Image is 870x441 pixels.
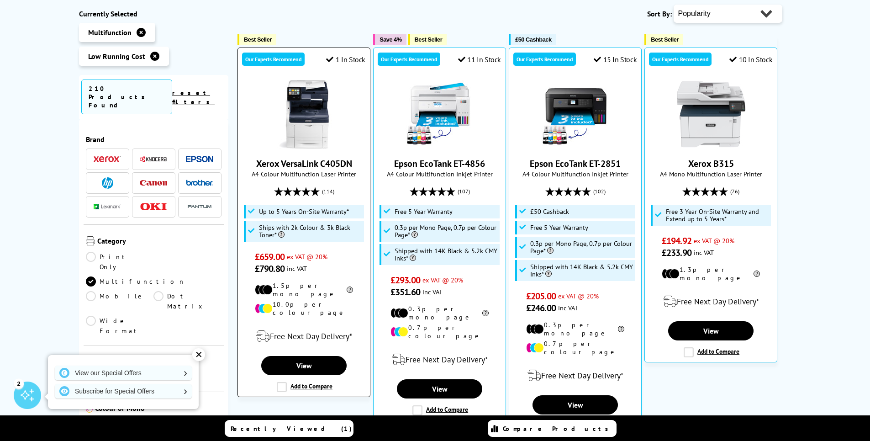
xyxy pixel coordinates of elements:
[255,282,353,298] li: 1.5p per mono page
[243,170,365,178] span: A4 Colour Multifunction Laser Printer
[378,53,440,66] div: Our Experts Recommend
[225,420,353,437] a: Recently Viewed (1)
[526,290,556,302] span: £205.00
[94,204,121,210] img: Lexmark
[458,55,501,64] div: 11 In Stock
[244,36,272,43] span: Best Seller
[649,289,772,314] div: modal_delivery
[651,36,679,43] span: Best Seller
[526,340,624,356] li: 0.7p per colour page
[662,266,760,282] li: 1.3p per mono page
[261,356,346,375] a: View
[668,321,753,340] a: View
[390,305,489,321] li: 0.3p per mono page
[390,286,420,298] span: £351.60
[395,208,453,215] span: Free 5 Year Warranty
[373,34,406,45] button: Save 4%
[533,395,617,414] a: View
[255,263,285,275] span: £790.80
[390,274,420,286] span: £293.00
[140,180,167,186] img: Canon
[514,170,637,178] span: A4 Colour Multifunction Inkjet Printer
[729,55,772,64] div: 10 In Stock
[666,208,769,223] span: Free 3 Year On-Site Warranty and Extend up to 5 Years*
[186,156,213,163] img: Epson
[186,154,213,165] a: Epson
[541,80,610,149] img: Epson EcoTank ET-2851
[55,384,192,398] a: Subscribe for Special Offers
[94,201,121,213] a: Lexmark
[526,302,556,314] span: £246.00
[277,382,332,392] label: Add to Compare
[458,183,470,200] span: (107)
[79,9,229,18] div: Currently Selected
[153,291,221,311] a: Dot Matrix
[412,405,468,415] label: Add to Compare
[186,202,213,213] img: Pantum
[406,141,474,150] a: Epson EcoTank ET-4856
[415,36,443,43] span: Best Seller
[140,201,167,213] a: OKI
[541,141,610,150] a: Epson EcoTank ET-2851
[397,379,482,398] a: View
[422,276,463,284] span: ex VAT @ 20%
[256,158,352,170] a: Xerox VersaLink C405DN
[677,80,745,149] img: Xerox B315
[390,324,489,340] li: 0.7p per colour page
[231,425,352,433] span: Recently Viewed (1)
[94,177,121,189] a: HP
[594,55,637,64] div: 15 In Stock
[86,252,154,272] a: Print Only
[81,80,173,114] span: 210 Products Found
[530,158,621,170] a: Epson EcoTank ET-2851
[684,347,739,357] label: Add to Compare
[243,324,365,349] div: modal_delivery
[677,141,745,150] a: Xerox B315
[55,366,192,380] a: View our Special Offers
[406,80,474,149] img: Epson EcoTank ET-4856
[326,55,365,64] div: 1 In Stock
[259,208,349,215] span: Up to 5 Years On-Site Warranty*
[255,300,353,317] li: 10.0p per colour page
[86,291,154,311] a: Mobile
[688,158,734,170] a: Xerox B315
[322,183,334,200] span: (114)
[94,154,121,165] a: Xerox
[186,177,213,189] a: Brother
[422,287,443,296] span: inc VAT
[237,34,276,45] button: Best Seller
[378,347,501,372] div: modal_delivery
[88,52,145,61] span: Low Running Cost
[255,251,285,263] span: £659.00
[558,303,578,312] span: inc VAT
[514,363,637,388] div: modal_delivery
[530,240,633,255] span: 0.3p per Mono Page, 0.7p per Colour Page*
[102,177,113,189] img: HP
[694,248,714,257] span: inc VAT
[140,203,167,211] img: OKI
[97,236,222,247] span: Category
[270,141,338,150] a: Xerox VersaLink C405DN
[380,36,401,43] span: Save 4%
[242,53,305,66] div: Our Experts Recommend
[694,236,734,245] span: ex VAT @ 20%
[649,170,772,178] span: A4 Mono Multifunction Laser Printer
[394,158,485,170] a: Epson EcoTank ET-4856
[259,224,362,239] span: Ships with 2k Colour & 3k Black Toner*
[644,34,683,45] button: Best Seller
[730,183,739,200] span: (76)
[593,183,606,200] span: (102)
[86,135,222,144] span: Brand
[270,80,338,149] img: Xerox VersaLink C405DN
[186,180,213,186] img: Brother
[86,316,154,336] a: Wide Format
[95,404,222,414] span: Colour or Mono
[395,224,498,239] span: 0.3p per Mono Page, 0.7p per Colour Page*
[647,9,672,18] span: Sort By:
[513,53,576,66] div: Our Experts Recommend
[503,425,613,433] span: Compare Products
[287,264,307,273] span: inc VAT
[530,208,569,215] span: £50 Cashback
[558,292,599,300] span: ex VAT @ 20%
